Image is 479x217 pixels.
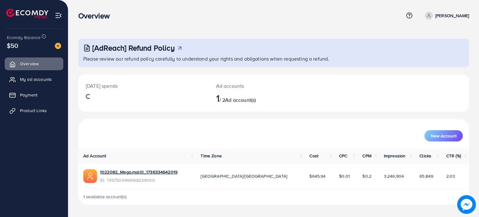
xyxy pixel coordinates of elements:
[5,73,63,86] a: My ad accounts
[20,76,52,82] span: My ad accounts
[20,92,37,98] span: Payment
[83,153,106,159] span: Ad Account
[83,55,465,62] p: Please review our refund policy carefully to understand your rights and obligations when requesti...
[55,43,61,49] img: image
[86,82,201,90] p: [DATE] spends
[424,130,463,141] button: New Account
[435,12,469,19] p: [PERSON_NAME]
[362,173,371,179] span: $0.2
[422,12,469,20] a: [PERSON_NAME]
[201,153,221,159] span: Time Zone
[6,9,48,18] img: logo
[78,11,115,20] h3: Overview
[457,195,476,214] img: image
[7,34,41,41] span: Ecomdy Balance
[339,153,347,159] span: CPC
[384,153,406,159] span: Impression
[419,153,431,159] span: Clicks
[419,173,433,179] span: 65,849
[7,41,18,50] span: $50
[446,153,461,159] span: CTR (%)
[225,96,256,103] span: Ad account(s)
[216,82,299,90] p: Ad accounts
[384,173,404,179] span: 3,246,904
[446,173,455,179] span: 2.03
[92,43,175,52] h3: [AdReach] Refund Policy
[5,89,63,101] a: Payment
[309,173,326,179] span: $645.94
[83,169,97,183] img: ic-ads-acc.e4c84228.svg
[362,153,371,159] span: CPM
[216,92,299,104] h2: / 2
[5,57,63,70] a: Overview
[201,173,287,179] span: [GEOGRAPHIC_DATA]/[GEOGRAPHIC_DATA]
[100,177,177,183] span: ID: 7457500466168234000
[55,12,62,19] img: menu
[431,134,457,138] span: New Account
[5,104,63,117] a: Product Links
[100,169,177,175] a: 1022082_Mega.mall0_1736334642019
[339,173,350,179] span: $0.01
[83,194,127,200] span: 1 available account(s)
[20,61,39,67] span: Overview
[20,107,47,114] span: Product Links
[216,91,220,105] span: 1
[309,153,318,159] span: Cost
